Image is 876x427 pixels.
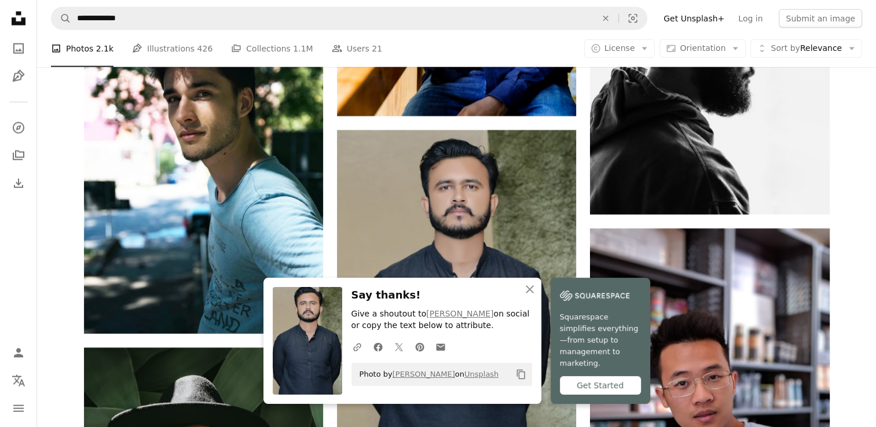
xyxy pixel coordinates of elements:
[293,42,313,55] span: 1.1M
[464,370,499,378] a: Unsplash
[7,172,30,195] a: Download History
[388,335,409,358] a: Share on Twitter
[619,8,647,30] button: Visual search
[680,43,725,53] span: Orientation
[7,369,30,392] button: Language
[7,116,30,139] a: Explore
[7,144,30,167] a: Collections
[779,9,862,28] button: Submit an image
[7,7,30,32] a: Home — Unsplash
[354,365,499,384] span: Photo by on
[7,341,30,365] a: Log in / Sign up
[604,43,635,53] span: License
[590,383,829,393] a: man wearing eyeglasses and blue shirt inside coffee shop
[593,8,618,30] button: Clear
[231,30,313,67] a: Collections 1.1M
[659,39,746,58] button: Orientation
[7,65,30,88] a: Illustrations
[584,39,655,58] button: License
[351,287,532,304] h3: Say thanks!
[372,42,382,55] span: 21
[430,335,451,358] a: Share over email
[426,309,493,318] a: [PERSON_NAME]
[84,149,323,159] a: man standing near to tree
[368,335,388,358] a: Share on Facebook
[551,278,650,404] a: Squarespace simplifies everything—from setup to management to marketing.Get Started
[657,9,731,28] a: Get Unsplash+
[511,365,531,384] button: Copy to clipboard
[393,370,455,378] a: [PERSON_NAME]
[560,287,629,304] img: file-1747939142011-51e5cc87e3c9
[560,311,641,369] span: Squarespace simplifies everything—from setup to management to marketing.
[771,43,842,54] span: Relevance
[7,37,30,60] a: Photos
[197,42,213,55] span: 426
[750,39,862,58] button: Sort byRelevance
[51,7,647,30] form: Find visuals sitewide
[351,308,532,332] p: Give a shoutout to on social or copy the text below to attribute.
[731,9,769,28] a: Log in
[52,8,71,30] button: Search Unsplash
[7,397,30,420] button: Menu
[560,376,641,395] div: Get Started
[409,335,430,358] a: Share on Pinterest
[132,30,212,67] a: Illustrations 426
[332,30,383,67] a: Users 21
[771,43,800,53] span: Sort by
